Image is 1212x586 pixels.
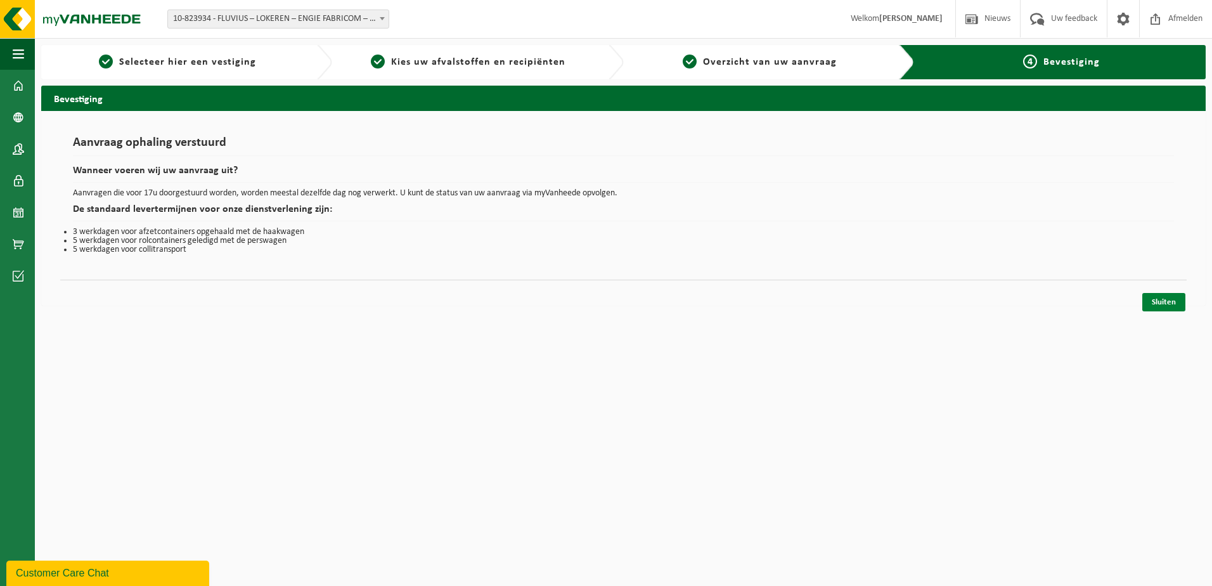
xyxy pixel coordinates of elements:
li: 5 werkdagen voor collitransport [73,245,1174,254]
span: 3 [683,55,697,68]
span: 2 [371,55,385,68]
span: 4 [1023,55,1037,68]
span: Bevestiging [1043,57,1100,67]
span: Kies uw afvalstoffen en recipiënten [391,57,565,67]
p: Aanvragen die voor 17u doorgestuurd worden, worden meestal dezelfde dag nog verwerkt. U kunt de s... [73,189,1174,198]
span: 1 [99,55,113,68]
h2: Bevestiging [41,86,1206,110]
span: Selecteer hier een vestiging [119,57,256,67]
a: 3Overzicht van uw aanvraag [630,55,889,70]
span: 10-823934 - FLUVIUS – LOKEREN – ENGIE FABRICOM – WETTEREN - WETTEREN [167,10,389,29]
iframe: chat widget [6,558,212,586]
a: 1Selecteer hier een vestiging [48,55,307,70]
h2: Wanneer voeren wij uw aanvraag uit? [73,166,1174,183]
span: Overzicht van uw aanvraag [703,57,837,67]
a: Sluiten [1142,293,1185,311]
a: 2Kies uw afvalstoffen en recipiënten [338,55,598,70]
li: 5 werkdagen voor rolcontainers geledigd met de perswagen [73,237,1174,245]
span: 10-823934 - FLUVIUS – LOKEREN – ENGIE FABRICOM – WETTEREN - WETTEREN [168,10,389,28]
strong: [PERSON_NAME] [879,14,943,23]
li: 3 werkdagen voor afzetcontainers opgehaald met de haakwagen [73,228,1174,237]
h2: De standaard levertermijnen voor onze dienstverlening zijn: [73,204,1174,221]
h1: Aanvraag ophaling verstuurd [73,136,1174,156]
